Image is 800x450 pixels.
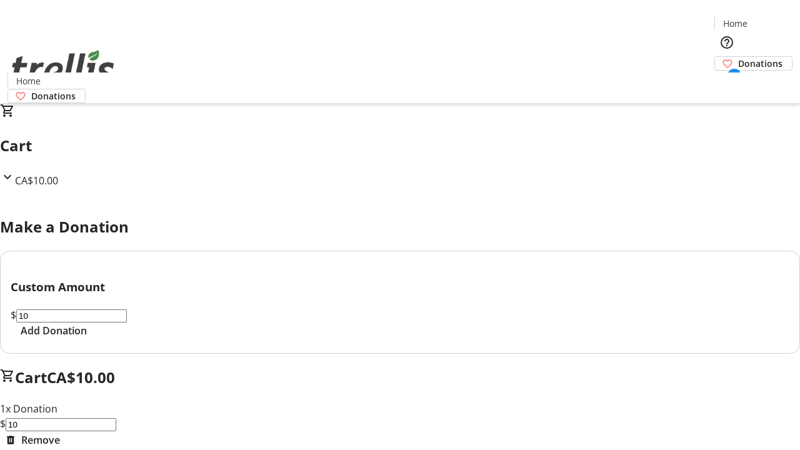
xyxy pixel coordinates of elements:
span: Home [723,17,747,30]
h3: Custom Amount [11,278,789,296]
button: Help [714,30,739,55]
a: Donations [7,89,86,103]
span: Donations [738,57,782,70]
input: Donation Amount [16,309,127,322]
img: Orient E2E Organization FzGrlmkBDC's Logo [7,36,119,99]
span: CA$10.00 [15,174,58,187]
button: Cart [714,71,739,96]
span: Donations [31,89,76,102]
input: Donation Amount [6,418,116,431]
a: Home [715,17,755,30]
a: Donations [714,56,792,71]
a: Home [8,74,48,87]
span: Add Donation [21,323,87,338]
span: Home [16,74,41,87]
button: Add Donation [11,323,97,338]
span: CA$10.00 [47,367,115,387]
span: $ [11,308,16,322]
span: Remove [21,432,60,447]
